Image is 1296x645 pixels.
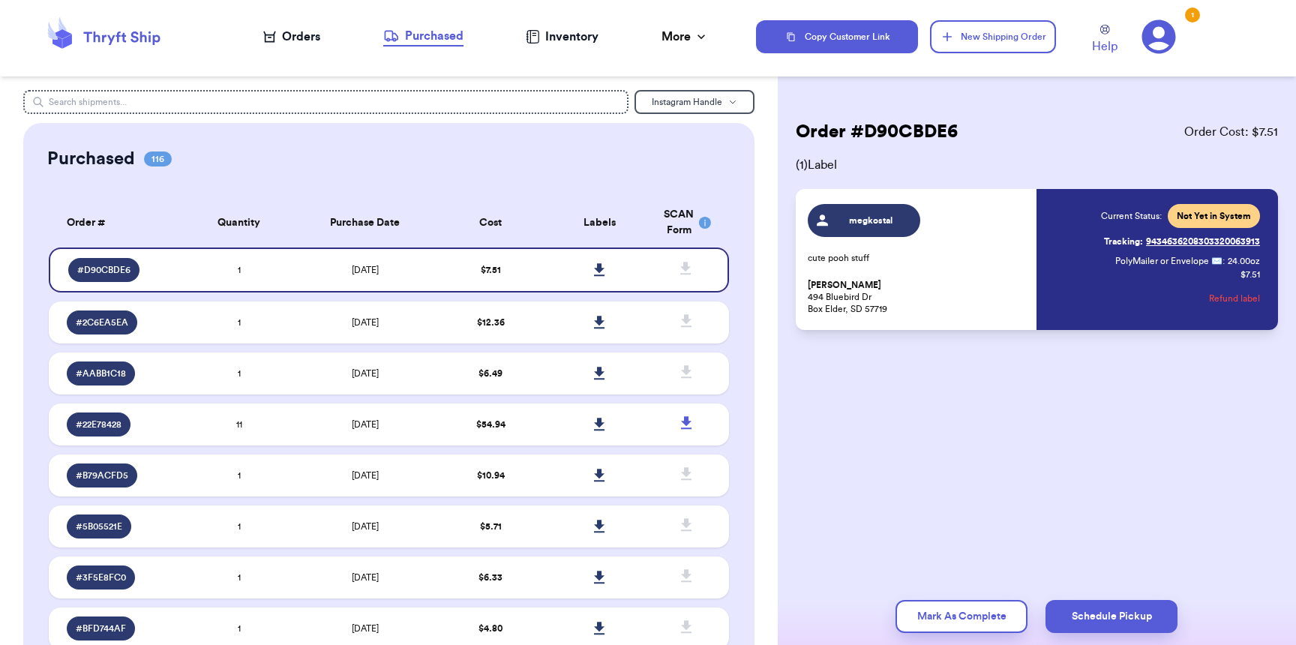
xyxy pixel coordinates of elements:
[476,420,505,429] span: $ 54.94
[144,151,172,166] span: 116
[1104,235,1143,247] span: Tracking:
[238,624,241,633] span: 1
[238,522,241,531] span: 1
[808,279,1028,315] p: 494 Bluebird Dr Box Elder, SD 57719
[49,198,184,247] th: Order #
[76,418,121,430] span: # 22E78428
[263,28,320,46] a: Orders
[1092,37,1117,55] span: Help
[480,522,502,531] span: $ 5.71
[76,622,126,634] span: # BFD744AF
[1240,268,1260,280] p: $ 7.51
[930,20,1056,53] button: New Shipping Order
[352,522,379,531] span: [DATE]
[76,571,126,583] span: # 3F5E8FC0
[76,316,128,328] span: # 2C6EA5EA
[293,198,436,247] th: Purchase Date
[383,27,463,46] a: Purchased
[77,264,130,276] span: # D90CBDE6
[1141,19,1176,54] a: 1
[76,520,122,532] span: # 5B05521E
[238,318,241,327] span: 1
[23,90,628,114] input: Search shipments...
[1185,7,1200,22] div: 1
[184,198,293,247] th: Quantity
[238,573,241,582] span: 1
[47,147,135,171] h2: Purchased
[1092,25,1117,55] a: Help
[1222,255,1225,267] span: :
[1101,210,1162,222] span: Current Status:
[545,198,654,247] th: Labels
[481,265,501,274] span: $ 7.51
[895,600,1027,633] button: Mark As Complete
[477,318,505,327] span: $ 12.36
[663,207,711,238] div: SCAN Form
[796,120,958,144] h2: Order # D90CBDE6
[808,280,881,291] span: [PERSON_NAME]
[76,367,126,379] span: # AABB1C18
[238,471,241,480] span: 1
[236,420,242,429] span: 11
[352,420,379,429] span: [DATE]
[652,97,722,106] span: Instagram Handle
[756,20,918,53] button: Copy Customer Link
[526,28,598,46] a: Inventory
[478,369,502,378] span: $ 6.49
[808,252,1028,264] p: cute pooh stuff
[1228,255,1260,267] span: 24.00 oz
[352,471,379,480] span: [DATE]
[238,369,241,378] span: 1
[238,265,241,274] span: 1
[1177,210,1251,222] span: Not Yet in System
[796,156,1278,174] span: ( 1 ) Label
[1045,600,1177,633] button: Schedule Pickup
[352,318,379,327] span: [DATE]
[835,214,906,226] span: megkostal
[383,27,463,45] div: Purchased
[661,28,709,46] div: More
[436,198,545,247] th: Cost
[478,624,502,633] span: $ 4.80
[478,573,502,582] span: $ 6.33
[352,265,379,274] span: [DATE]
[1115,256,1222,265] span: PolyMailer or Envelope ✉️
[1104,229,1260,253] a: Tracking:9434636208303320063913
[76,469,128,481] span: # B79ACFD5
[1184,123,1278,141] span: Order Cost: $ 7.51
[352,369,379,378] span: [DATE]
[1209,282,1260,315] button: Refund label
[477,471,505,480] span: $ 10.94
[352,573,379,582] span: [DATE]
[352,624,379,633] span: [DATE]
[634,90,754,114] button: Instagram Handle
